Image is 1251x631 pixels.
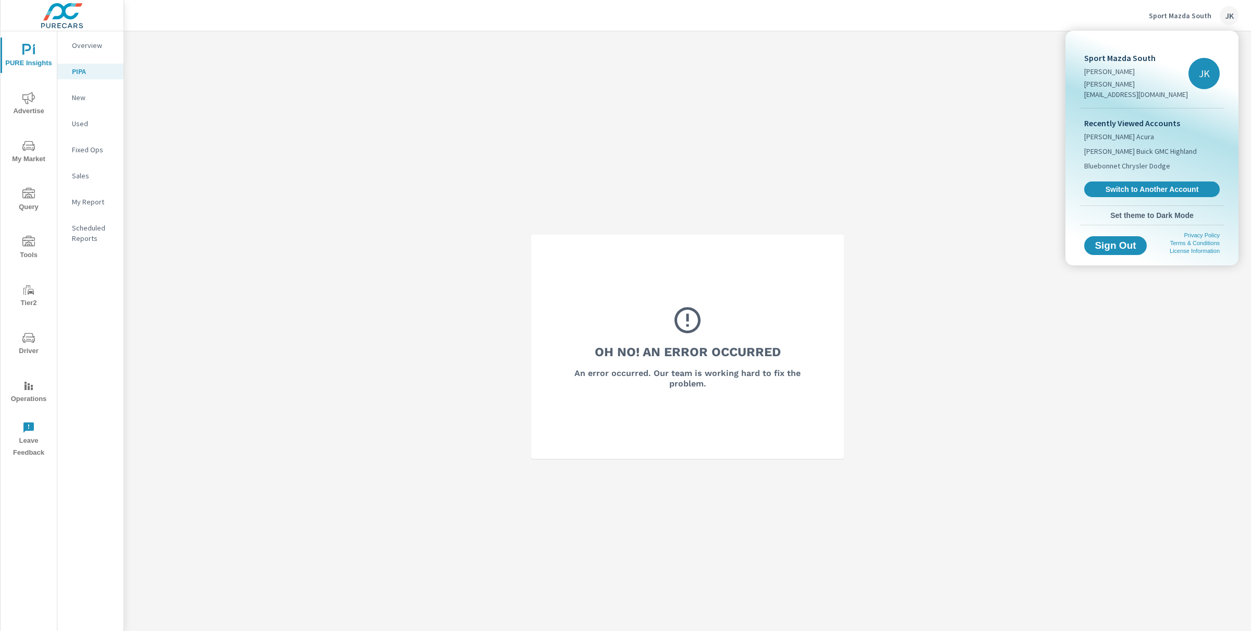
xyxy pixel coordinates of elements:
span: Sign Out [1093,241,1138,250]
p: [PERSON_NAME] [1084,66,1188,77]
span: Set theme to Dark Mode [1084,211,1220,220]
p: [PERSON_NAME][EMAIL_ADDRESS][DOMAIN_NAME] [1084,79,1188,100]
p: Recently Viewed Accounts [1084,117,1220,129]
p: Sport Mazda South [1084,52,1188,64]
button: Set theme to Dark Mode [1080,206,1224,225]
span: [PERSON_NAME] Buick GMC Highland [1084,146,1197,156]
button: Sign Out [1084,236,1147,255]
a: Terms & Conditions [1170,240,1220,246]
a: Switch to Another Account [1084,181,1220,197]
div: JK [1188,58,1220,89]
span: [PERSON_NAME] Acura [1084,131,1154,142]
a: License Information [1170,248,1220,254]
span: Bluebonnet Chrysler Dodge [1084,161,1170,171]
a: Privacy Policy [1184,232,1220,238]
span: Switch to Another Account [1090,185,1214,194]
